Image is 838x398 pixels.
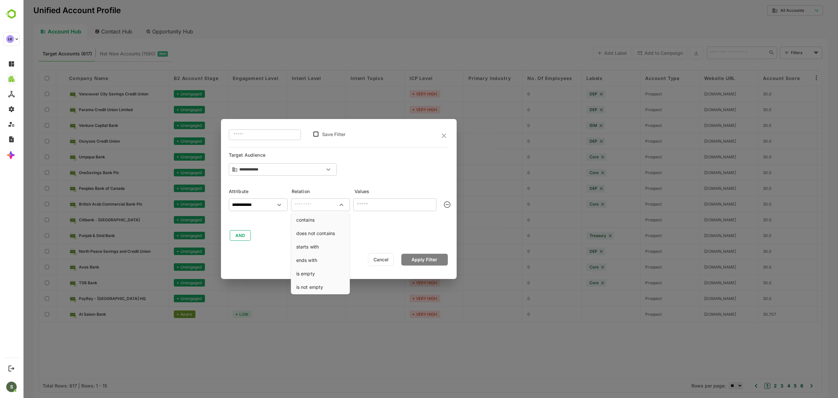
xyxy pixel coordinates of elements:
li: starts with [269,241,326,253]
div: LE [6,35,14,43]
h6: Target Audience [206,153,265,161]
li: ends with [269,254,326,266]
button: clear [416,197,432,212]
img: BambooboxLogoMark.f1c84d78b4c51b1a7b5f700c9845e183.svg [3,8,20,20]
button: Open [301,165,310,174]
button: Apply Filter [378,254,425,266]
h6: Relation [269,188,328,195]
button: Close [314,200,323,209]
li: is empty [269,268,326,280]
h6: Attribute [206,188,265,195]
button: Logout [7,364,16,373]
button: Cancel [345,253,371,266]
li: contains [269,214,326,226]
button: close [417,132,425,139]
button: Open [252,200,261,209]
li: does not contains [269,227,326,239]
label: Save Filter [299,131,322,137]
div: S [6,382,17,392]
h6: Values [332,188,426,195]
li: is not empty [269,281,326,293]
